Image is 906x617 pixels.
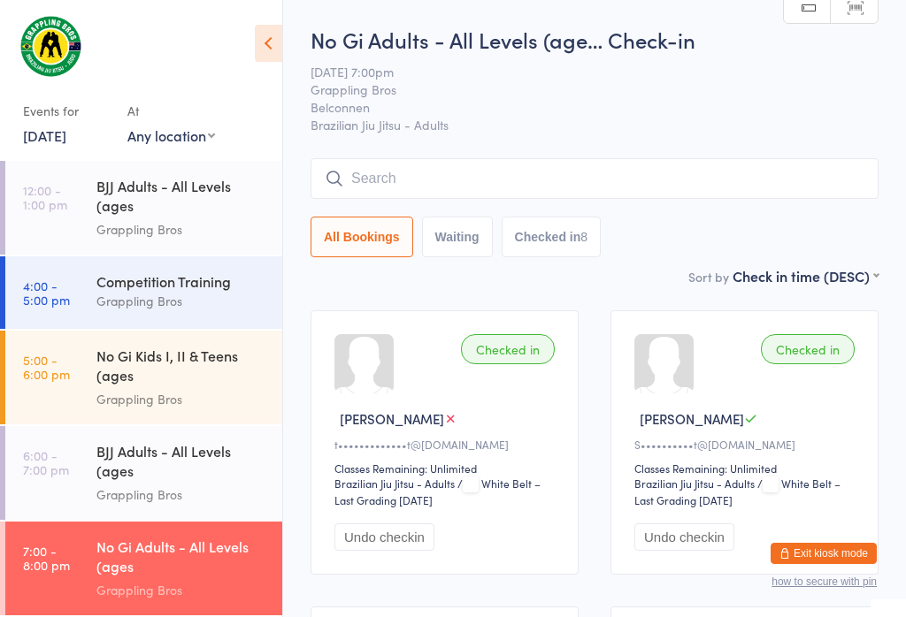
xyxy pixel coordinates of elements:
button: how to secure with pin [772,575,877,588]
div: S••••••••••t@[DOMAIN_NAME] [634,437,860,452]
a: 12:00 -1:00 pmBJJ Adults - All Levels (ages [DEMOGRAPHIC_DATA]+)Grappling Bros [5,161,282,255]
button: Undo checkin [334,523,434,551]
img: Grappling Bros Belconnen [18,13,84,79]
input: Search [311,158,879,199]
div: Checked in [461,334,555,364]
div: 8 [580,230,587,244]
div: Check in time (DESC) [733,266,879,286]
a: 4:00 -5:00 pmCompetition TrainingGrappling Bros [5,256,282,329]
button: Undo checkin [634,523,734,551]
button: Exit kiosk mode [771,543,877,564]
div: Checked in [761,334,855,364]
button: All Bookings [311,217,413,257]
div: At [127,96,215,126]
div: No Gi Adults - All Levels (ages [DEMOGRAPHIC_DATA]+) [96,537,267,580]
div: No Gi Kids I, II & Teens (ages [DEMOGRAPHIC_DATA]) [96,346,267,389]
div: Any location [127,126,215,145]
div: Competition Training [96,271,267,291]
time: 7:00 - 8:00 pm [23,544,70,572]
h2: No Gi Adults - All Levels (age… Check-in [311,25,879,54]
div: Classes Remaining: Unlimited [634,461,860,476]
div: BJJ Adults - All Levels (ages [DEMOGRAPHIC_DATA]+) [96,441,267,484]
div: t•••••••••••••t@[DOMAIN_NAME] [334,437,560,452]
span: [PERSON_NAME] [640,409,744,428]
span: Belconnen [311,98,851,116]
div: BJJ Adults - All Levels (ages [DEMOGRAPHIC_DATA]+) [96,176,267,219]
div: Events for [23,96,110,126]
label: Sort by [688,268,729,286]
button: Checked in8 [502,217,602,257]
div: Grappling Bros [96,291,267,311]
div: Grappling Bros [96,219,267,240]
div: Brazilian Jiu Jitsu - Adults [334,476,455,491]
div: Grappling Bros [96,389,267,409]
div: Brazilian Jiu Jitsu - Adults [634,476,755,491]
div: Classes Remaining: Unlimited [334,461,560,476]
button: Waiting [422,217,493,257]
div: Grappling Bros [96,580,267,600]
div: Grappling Bros [96,484,267,505]
span: [PERSON_NAME] [340,409,444,428]
time: 5:00 - 6:00 pm [23,353,70,381]
time: 4:00 - 5:00 pm [23,278,70,307]
time: 12:00 - 1:00 pm [23,183,67,211]
span: Brazilian Jiu Jitsu - Adults [311,116,879,133]
span: Grappling Bros [311,80,851,98]
span: [DATE] 7:00pm [311,63,851,80]
time: 6:00 - 7:00 pm [23,448,69,476]
a: 6:00 -7:00 pmBJJ Adults - All Levels (ages [DEMOGRAPHIC_DATA]+)Grappling Bros [5,426,282,520]
a: 5:00 -6:00 pmNo Gi Kids I, II & Teens (ages [DEMOGRAPHIC_DATA])Grappling Bros [5,331,282,424]
a: [DATE] [23,126,66,145]
a: 7:00 -8:00 pmNo Gi Adults - All Levels (ages [DEMOGRAPHIC_DATA]+)Grappling Bros [5,522,282,615]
